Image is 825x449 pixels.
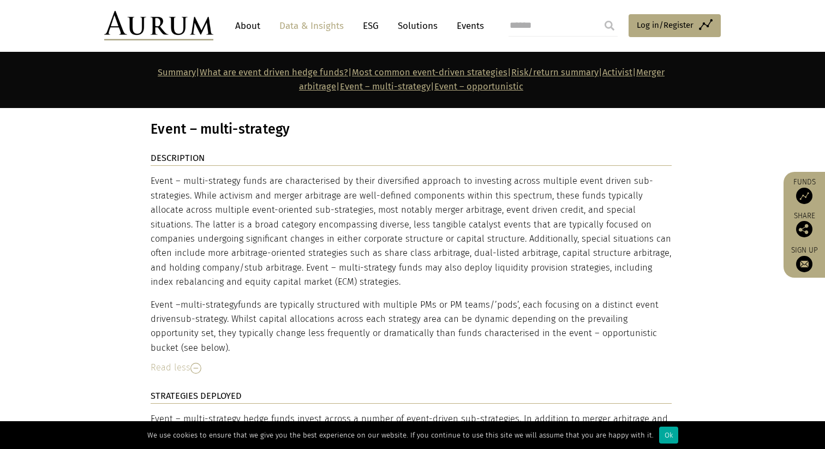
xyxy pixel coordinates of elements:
[637,19,694,32] span: Log in/Register
[602,67,632,77] a: Activist
[789,246,820,272] a: Sign up
[511,67,599,77] a: Risk/return summary
[151,153,205,163] strong: DESCRIPTION
[451,16,484,36] a: Events
[796,188,812,204] img: Access Funds
[200,67,348,77] a: What are event driven hedge funds?
[151,121,672,137] h3: Event – multi-strategy
[274,16,349,36] a: Data & Insights
[340,81,431,92] a: Event – multi-strategy
[599,15,620,37] input: Submit
[352,67,507,77] a: Most common event-driven strategies
[629,14,721,37] a: Log in/Register
[230,16,266,36] a: About
[789,177,820,204] a: Funds
[796,256,812,272] img: Sign up to our newsletter
[151,361,672,375] div: Read less
[158,67,196,77] a: Summary
[434,81,523,92] a: Event – opportunistic
[151,298,672,356] p: Event – funds are typically structured with multiple PMs or PM teams/’pods’, each focusing on a d...
[190,363,201,374] img: Read Less
[176,314,227,324] span: sub-strategy
[181,300,238,310] span: multi-strategy
[789,212,820,237] div: Share
[104,11,213,40] img: Aurum
[392,16,443,36] a: Solutions
[151,391,242,401] strong: STRATEGIES DEPLOYED
[151,174,672,355] div: Event – multi-strategy funds are characterised by their diversified approach to investing across ...
[659,427,678,444] div: Ok
[158,67,665,92] strong: | | | | | | |
[357,16,384,36] a: ESG
[796,221,812,237] img: Share this post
